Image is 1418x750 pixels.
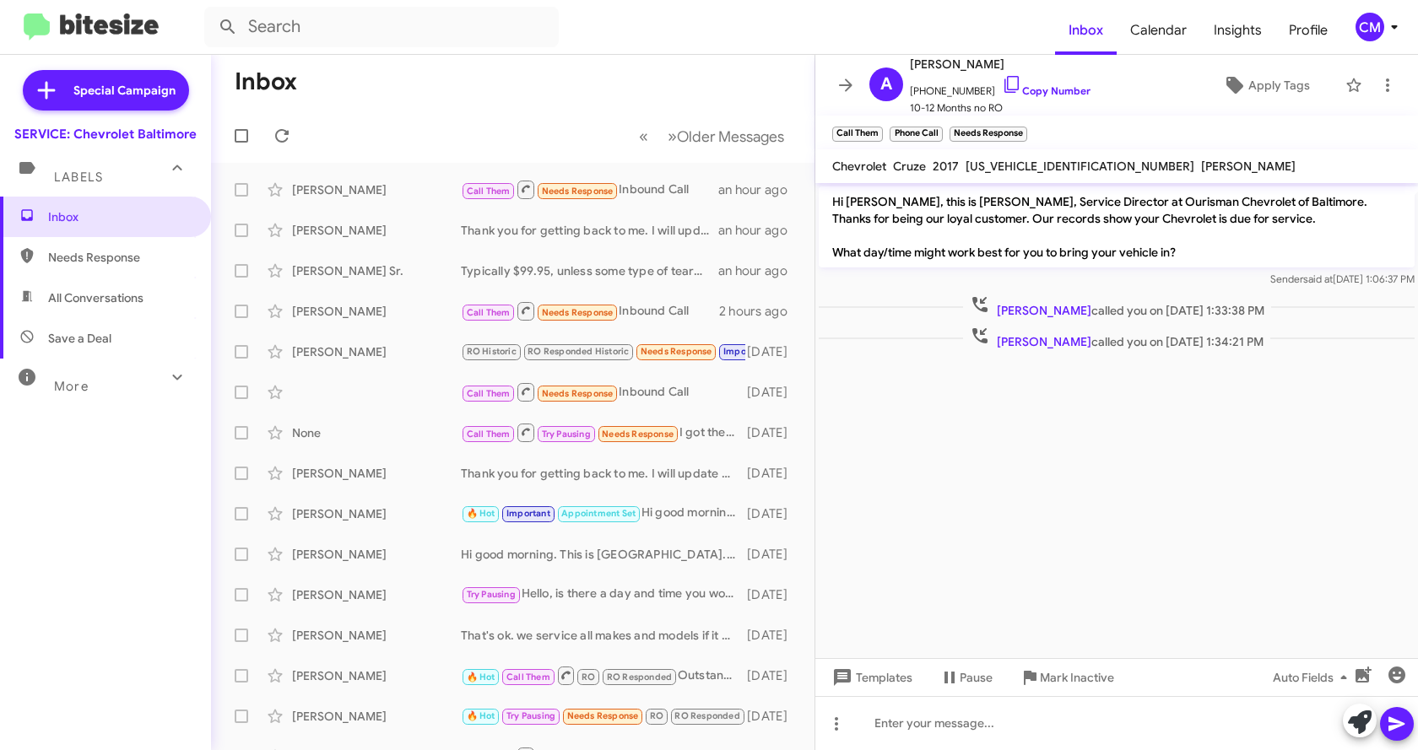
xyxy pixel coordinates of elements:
div: [PERSON_NAME] [292,222,461,239]
div: [PERSON_NAME] [292,505,461,522]
span: 2017 [933,159,959,174]
span: Needs Response [602,429,674,440]
div: [PERSON_NAME] [292,627,461,644]
span: Chevrolet [832,159,886,174]
div: Hi good morning. This is [GEOGRAPHIC_DATA]. Would you like me to get you scheduled? [461,546,745,563]
span: Call Them [467,307,511,318]
small: Phone Call [890,127,942,142]
a: Insights [1200,6,1275,55]
span: Needs Response [48,249,192,266]
div: an hour ago [718,262,801,279]
span: Labels [54,170,103,185]
span: Try Pausing [467,589,516,600]
span: Needs Response [542,186,614,197]
span: Cruze [893,159,926,174]
span: Call Them [467,429,511,440]
div: SERVICE: Chevrolet Baltimore [14,126,197,143]
span: [US_VEHICLE_IDENTIFICATION_NUMBER] [966,159,1194,174]
div: 2 hours ago [719,303,801,320]
span: Needs Response [641,346,712,357]
div: [DATE] [745,546,801,563]
span: RO [650,710,663,721]
span: Save a Deal [48,330,111,347]
div: [DATE] [745,424,801,441]
span: Sender [DATE] 1:06:37 PM [1270,272,1415,285]
div: [DATE] [745,465,801,482]
span: Try Pausing [542,429,591,440]
div: [PERSON_NAME] [292,303,461,320]
div: [PERSON_NAME] [292,708,461,725]
input: Search [204,7,559,47]
span: RO [582,672,595,683]
div: CM [1356,13,1384,41]
span: Needs Response [542,307,614,318]
span: » [668,126,677,147]
a: Special Campaign [23,70,189,111]
span: [PERSON_NAME] [910,54,1091,74]
a: Profile [1275,6,1341,55]
div: Thank you for getting back to me. I will update my records. [461,465,745,482]
div: Outstanding, see you then. [461,665,745,686]
button: Auto Fields [1259,662,1367,693]
button: CM [1341,13,1399,41]
span: RO Historic [467,346,517,357]
span: Older Messages [677,127,784,146]
span: called you on [DATE] 1:34:21 PM [963,326,1270,350]
span: RO Responded [674,710,739,721]
div: an hour ago [718,222,801,239]
div: [DATE] [745,708,801,725]
span: [PERSON_NAME] [997,303,1091,318]
span: 🔥 Hot [467,710,495,721]
span: Needs Response [542,388,614,399]
div: [DATE] [745,505,801,522]
span: Mark Inactive [1040,662,1114,693]
span: « [639,126,648,147]
span: [PERSON_NAME] [1201,159,1296,174]
div: Inbound Call [461,381,745,402]
div: Hi good morning. This is [GEOGRAPHIC_DATA] . Would you like me to get that scheduled for you? [461,504,745,523]
span: Important [506,508,550,519]
span: called you on [DATE] 1:33:38 PM [963,294,1271,319]
span: RO Responded [607,672,672,683]
span: 10-12 Months no RO [910,100,1091,116]
span: Appointment Set [561,508,636,519]
span: 🔥 Hot [467,508,495,519]
div: That's ok. we service all makes and models if it makes it easier to come here for you. [461,627,745,644]
span: Try Pausing [506,710,555,721]
span: said at [1303,272,1333,285]
span: Pause [960,662,993,693]
a: Copy Number [1002,84,1091,97]
nav: Page navigation example [630,119,794,154]
div: Thank you 😊 [461,706,745,726]
div: I got the problem fixed [461,422,745,443]
div: [PERSON_NAME] Sr. [292,262,461,279]
div: [DATE] [745,667,801,684]
div: None [292,424,461,441]
span: Call Them [506,672,550,683]
span: Needs Response [567,710,639,721]
h1: Inbox [235,68,297,95]
div: Inbound Call [461,179,718,200]
div: [PERSON_NAME] [292,343,461,360]
span: Call Them [467,388,511,399]
div: Hello, is there a day and time you would prefer to come in? [461,585,745,604]
p: Hi [PERSON_NAME], this is [PERSON_NAME], Service Director at Ourisman Chevrolet of Baltimore. Tha... [819,186,1415,267]
div: [DATE] [745,384,801,401]
span: Calendar [1117,6,1200,55]
button: Apply Tags [1194,70,1337,100]
div: [DATE] [745,627,801,644]
span: Apply Tags [1248,70,1310,100]
span: [PHONE_NUMBER] [910,74,1091,100]
div: [PERSON_NAME] [292,181,461,198]
span: Templates [829,662,912,693]
span: RO Responded Historic [528,346,629,357]
button: Templates [815,662,926,693]
div: [DATE] [745,343,801,360]
div: Thank you for getting back to me. I will update my records. [461,222,718,239]
span: 🔥 Hot [467,672,495,683]
span: Special Campaign [73,82,176,99]
a: Inbox [1055,6,1117,55]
